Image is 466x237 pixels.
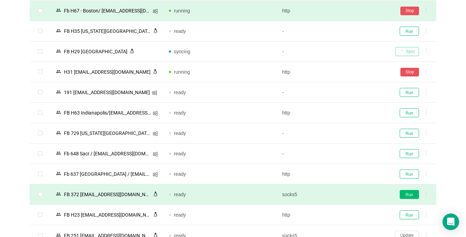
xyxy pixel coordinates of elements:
span: ready [174,151,186,156]
button: Run [400,210,419,219]
td: http [277,205,390,225]
div: FB 729 [US_STATE][GEOGRAPHIC_DATA]/ [EMAIL_ADDRESS][DOMAIN_NAME] [62,129,153,138]
td: socks5 [277,184,390,205]
div: FB H29 [GEOGRAPHIC_DATA] [62,47,130,56]
button: Run [400,149,419,158]
div: 191 [EMAIL_ADDRESS][DOMAIN_NAME] [62,88,152,97]
button: Run [400,27,419,36]
i: icon: windows [153,172,158,177]
div: Open Intercom Messenger [443,213,459,230]
span: ready [174,130,186,136]
button: Run [400,170,419,179]
button: Run [400,88,419,97]
div: Fb 648 Sacr / [EMAIL_ADDRESS][DOMAIN_NAME] [62,149,153,158]
td: http [277,62,390,82]
td: - [277,21,390,42]
td: http [277,103,390,123]
span: syncing [174,49,190,54]
td: - [277,144,390,164]
div: FB Н35 [US_STATE][GEOGRAPHIC_DATA][EMAIL_ADDRESS][DOMAIN_NAME] [62,27,153,36]
span: ready [174,90,186,95]
i: icon: windows [152,90,157,95]
button: Stop [400,7,419,15]
div: Fb Н67 - Boston/ [EMAIL_ADDRESS][DOMAIN_NAME] [1] [62,6,153,15]
span: ready [174,212,186,218]
td: - [277,82,390,103]
td: http [277,1,390,21]
span: running [174,69,190,75]
button: Stop [400,68,419,76]
span: ready [174,110,186,116]
button: Run [400,190,419,199]
span: ready [174,171,186,177]
i: icon: windows [153,152,158,157]
i: icon: windows [153,9,158,14]
button: Run [400,129,419,138]
div: Н31 [EMAIL_ADDRESS][DOMAIN_NAME] [62,67,153,76]
i: icon: windows [153,131,158,136]
span: ready [174,28,186,34]
span: running [174,8,190,13]
button: Run [400,108,419,117]
td: - [277,42,390,62]
td: http [277,164,390,184]
div: FB Н23 [EMAIL_ADDRESS][DOMAIN_NAME] [62,210,153,219]
span: ready [174,192,186,197]
div: Fb 637 [GEOGRAPHIC_DATA] / [EMAIL_ADDRESS][DOMAIN_NAME] [62,170,153,179]
div: FB Н63 Indianapolis/[EMAIL_ADDRESS][DOMAIN_NAME] [1] [62,108,153,117]
i: icon: windows [153,111,158,116]
div: FB 372 [EMAIL_ADDRESS][DOMAIN_NAME] [62,190,153,199]
td: - [277,123,390,144]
